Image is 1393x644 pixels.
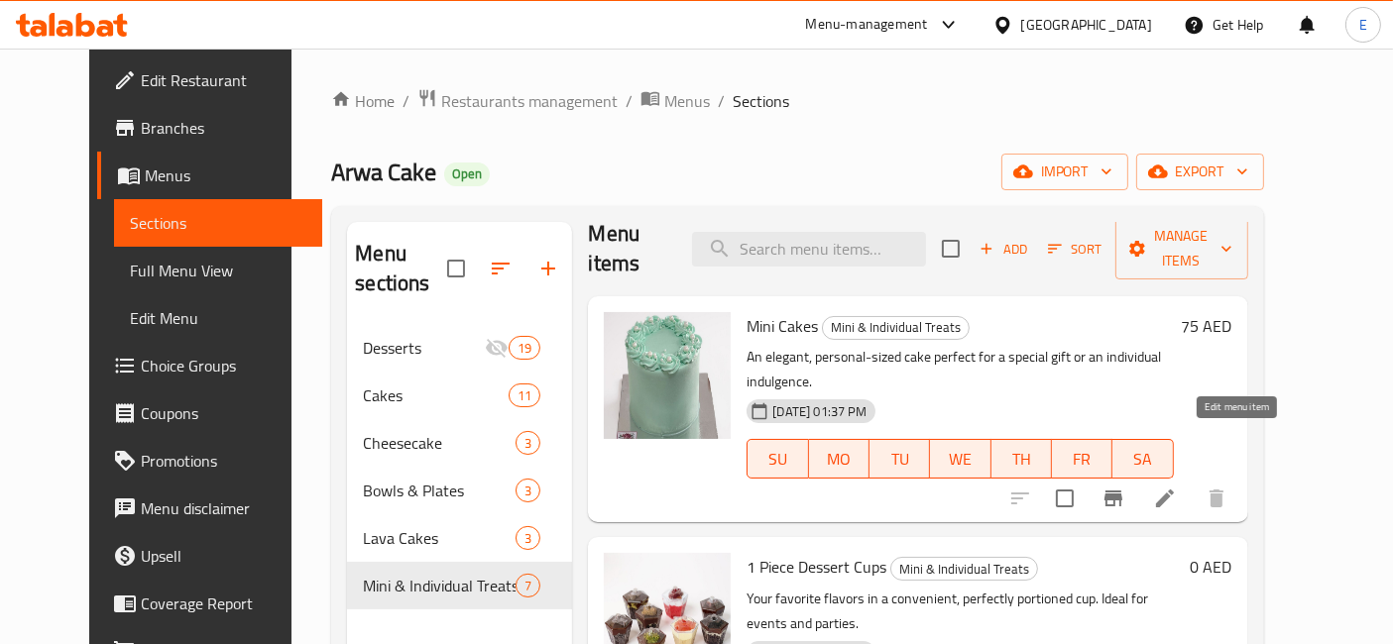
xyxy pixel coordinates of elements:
[877,445,922,474] span: TU
[516,431,540,455] div: items
[1115,218,1248,279] button: Manage items
[403,89,409,113] li: /
[510,339,539,358] span: 19
[930,439,990,479] button: WE
[1191,553,1232,581] h6: 0 AED
[1359,14,1367,36] span: E
[355,239,447,298] h2: Menu sections
[97,152,322,199] a: Menus
[363,526,516,550] span: Lava Cakes
[141,544,306,568] span: Upsell
[363,574,516,597] span: Mini & Individual Treats
[664,89,710,113] span: Menus
[130,259,306,282] span: Full Menu View
[999,445,1044,474] span: TH
[930,228,972,269] span: Select section
[516,479,540,502] div: items
[626,89,633,113] li: /
[510,386,539,405] span: 11
[747,345,1173,394] p: An elegant, personal-sized cake perfect for a special gift or an individual indulgence.
[972,234,1035,265] button: Add
[347,419,572,467] div: Cheesecake3
[1131,224,1232,273] span: Manage items
[509,383,540,407] div: items
[1136,154,1264,190] button: export
[747,552,886,582] span: 1 Piece Dessert Cups
[1052,439,1112,479] button: FR
[363,479,516,502] span: Bowls & Plates
[764,402,874,421] span: [DATE] 01:37 PM
[114,247,322,294] a: Full Menu View
[444,165,490,182] span: Open
[524,245,572,292] button: Add section
[347,514,572,562] div: Lava Cakes3
[145,163,306,187] span: Menus
[1043,234,1107,265] button: Sort
[516,574,540,597] div: items
[97,437,322,484] a: Promotions
[97,580,322,627] a: Coverage Report
[331,88,1263,114] nav: breadcrumb
[809,439,870,479] button: MO
[1048,238,1103,261] span: Sort
[477,245,524,292] span: Sort sections
[1017,160,1112,184] span: import
[363,383,509,407] span: Cakes
[517,434,539,453] span: 3
[97,342,322,389] a: Choice Groups
[130,211,306,235] span: Sections
[141,354,306,377] span: Choice Groups
[141,116,306,140] span: Branches
[1060,445,1104,474] span: FR
[97,56,322,104] a: Edit Restaurant
[347,324,572,372] div: Desserts19
[114,199,322,247] a: Sections
[141,591,306,615] span: Coverage Report
[417,88,618,114] a: Restaurants management
[972,234,1035,265] span: Add item
[347,562,572,609] div: Mini & Individual Treats7
[1112,439,1173,479] button: SA
[1021,14,1152,36] div: [GEOGRAPHIC_DATA]
[1193,475,1240,522] button: delete
[733,89,789,113] span: Sections
[97,104,322,152] a: Branches
[441,89,618,113] span: Restaurants management
[755,445,800,474] span: SU
[363,336,485,360] div: Desserts
[747,311,818,341] span: Mini Cakes
[692,232,926,267] input: search
[97,532,322,580] a: Upsell
[1035,234,1115,265] span: Sort items
[1120,445,1165,474] span: SA
[747,439,808,479] button: SU
[977,238,1030,261] span: Add
[823,316,969,339] span: Mini & Individual Treats
[444,162,490,186] div: Open
[1044,478,1086,519] span: Select to update
[822,316,970,340] div: Mini & Individual Treats
[747,587,1182,636] p: Your favorite flavors in a convenient, perfectly portioned cup. Ideal for events and parties.
[938,445,983,474] span: WE
[516,526,540,550] div: items
[1182,312,1232,340] h6: 75 AED
[640,88,710,114] a: Menus
[509,336,540,360] div: items
[588,219,667,278] h2: Menu items
[347,467,572,514] div: Bowls & Plates3
[141,68,306,92] span: Edit Restaurant
[130,306,306,330] span: Edit Menu
[891,558,1037,581] span: Mini & Individual Treats
[363,431,516,455] span: Cheesecake
[517,577,539,595] span: 7
[1001,154,1128,190] button: import
[817,445,862,474] span: MO
[1152,160,1248,184] span: export
[97,484,322,532] a: Menu disclaimer
[890,557,1038,581] div: Mini & Individual Treats
[331,150,436,194] span: Arwa Cake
